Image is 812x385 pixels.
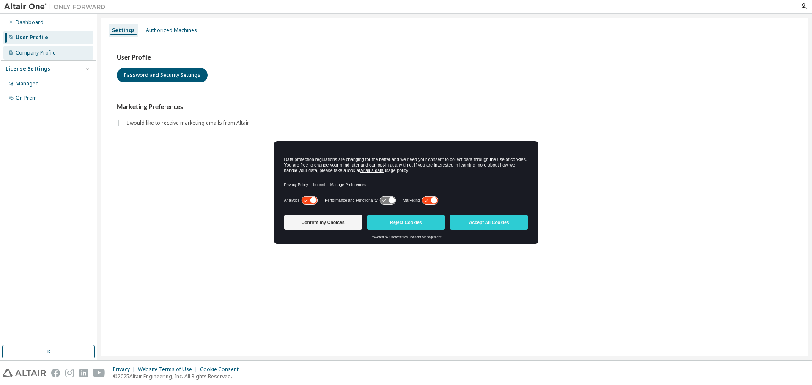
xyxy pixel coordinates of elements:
[3,369,46,377] img: altair_logo.svg
[146,27,197,34] div: Authorized Machines
[16,95,37,101] div: On Prem
[16,19,44,26] div: Dashboard
[138,366,200,373] div: Website Terms of Use
[5,66,50,72] div: License Settings
[127,118,251,128] label: I would like to receive marketing emails from Altair
[117,103,793,111] h3: Marketing Preferences
[51,369,60,377] img: facebook.svg
[65,369,74,377] img: instagram.svg
[117,53,793,62] h3: User Profile
[16,80,39,87] div: Managed
[79,369,88,377] img: linkedin.svg
[16,34,48,41] div: User Profile
[93,369,105,377] img: youtube.svg
[4,3,110,11] img: Altair One
[113,373,244,380] p: © 2025 Altair Engineering, Inc. All Rights Reserved.
[117,68,208,82] button: Password and Security Settings
[16,49,56,56] div: Company Profile
[200,366,244,373] div: Cookie Consent
[113,366,138,373] div: Privacy
[112,27,135,34] div: Settings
